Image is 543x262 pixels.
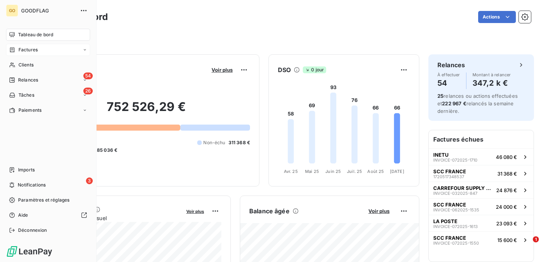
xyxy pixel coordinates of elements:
button: SCC FRANCEINVOICE-072025-155015 600 € [429,231,534,248]
span: INVOICE-062025-1535 [433,208,479,212]
span: INVOICE-072025-1550 [433,241,479,245]
h2: 752 526,29 € [43,99,250,122]
h6: DSO [278,65,291,74]
a: Aide [6,209,90,221]
span: Tâches [18,92,34,99]
span: 0 jour [303,66,326,73]
h4: 347,2 k € [472,77,511,89]
span: Factures [18,46,38,53]
span: 23 093 € [496,220,517,227]
span: relances ou actions effectuées et relancés la semaine dernière. [437,93,518,114]
span: Voir plus [368,208,390,214]
span: Voir plus [212,67,233,73]
h6: Relances [437,60,465,69]
span: -85 036 € [95,147,117,154]
button: Voir plus [184,208,206,214]
button: INETUINVOICE-072025-171046 080 € [429,148,534,165]
span: 26 [83,88,93,94]
span: À effectuer [437,72,460,77]
h6: Balance âgée [249,207,290,216]
span: SCC FRANCE [433,202,466,208]
span: SCC FRANCE [433,235,466,241]
tspan: Juin 25 [325,169,341,174]
span: Notifications [18,182,46,188]
button: Actions [478,11,516,23]
span: Voir plus [186,209,204,214]
span: 24 000 € [496,204,517,210]
span: 54 [83,72,93,79]
span: INVOICE-032025-847 [433,191,477,196]
span: SCC FRANCE [433,168,466,174]
button: Voir plus [366,208,392,214]
button: Voir plus [209,66,235,73]
span: 31 368 € [497,171,517,177]
span: Clients [18,62,34,68]
span: Imports [18,166,35,173]
tspan: Août 25 [367,169,384,174]
iframe: Intercom live chat [517,236,535,254]
span: Chiffre d'affaires mensuel [43,214,181,222]
span: INVOICE-072025-1710 [433,158,477,162]
span: CARREFOUR SUPPLY CHAIN [433,185,493,191]
div: GO [6,5,18,17]
h4: 54 [437,77,460,89]
span: Paramètres et réglages [18,197,69,203]
span: 15 600 € [497,237,517,243]
span: Montant à relancer [472,72,511,77]
span: Tableau de bord [18,31,53,38]
span: GOODFLAG [21,8,75,14]
span: Aide [18,212,28,219]
span: INVOICE-072025-1613 [433,224,478,229]
span: Relances [18,77,38,83]
span: 3 [86,177,93,184]
button: SCC FRANCEINVOICE-062025-153524 000 € [429,198,534,215]
span: INETU [433,152,449,158]
tspan: Mai 25 [305,169,319,174]
span: 1 [533,236,539,242]
button: LA POSTEINVOICE-072025-161323 093 € [429,215,534,231]
span: Paiements [18,107,41,114]
button: CARREFOUR SUPPLY CHAININVOICE-032025-84724 876 € [429,182,534,198]
span: 311 368 € [229,139,250,146]
span: 24 876 € [496,187,517,193]
h6: Factures échues [429,130,534,148]
img: Logo LeanPay [6,245,53,257]
tspan: [DATE] [390,169,404,174]
span: 46 080 € [496,154,517,160]
tspan: Juil. 25 [347,169,362,174]
span: LA POSTE [433,218,457,224]
span: 25 [437,93,443,99]
button: SCC FRANCE172051734853731 368 € [429,165,534,182]
span: 222 967 € [442,100,466,106]
span: Non-échu [203,139,225,146]
tspan: Avr. 25 [284,169,298,174]
span: Déconnexion [18,227,47,234]
span: 1720517348537 [433,174,464,179]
